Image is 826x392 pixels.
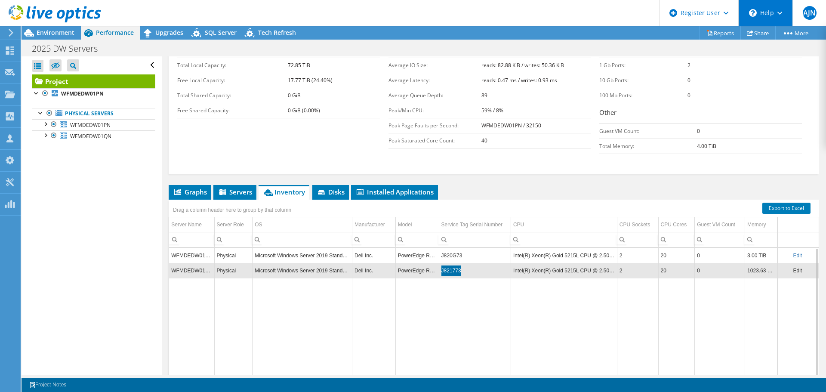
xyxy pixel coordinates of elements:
td: CPU Cores Column [658,217,695,232]
span: Performance [96,28,134,37]
td: Total Memory: [599,139,697,154]
div: Data grid [169,200,819,383]
div: Model [398,219,412,230]
td: Column CPU, Value Intel(R) Xeon(R) Gold 5215L CPU @ 2.50GHz [511,248,617,263]
div: Guest VM Count [697,219,735,230]
td: Column CPU Sockets, Value 2 [617,263,658,278]
td: Guest VM Count Column [695,217,745,232]
td: 100 Mb Ports: [599,88,687,103]
b: 59% / 8% [481,107,503,114]
td: Manufacturer Column [352,217,396,232]
td: Server Role Column [214,217,253,232]
td: Column Server Role, Value Physical [214,263,253,278]
td: 10 Gb Ports: [599,73,687,88]
span: Servers [218,188,252,196]
b: 89 [481,92,487,99]
b: 0 [697,127,700,135]
b: 0 GiB [288,92,301,99]
span: Upgrades [155,28,183,37]
b: 2 [687,62,690,69]
td: Average IO Size: [388,58,481,73]
div: Drag a column header here to group by that column [171,204,293,216]
a: More [775,26,815,40]
td: Column CPU Cores, Value 20 [658,263,695,278]
b: 0 [687,77,690,84]
span: Disks [317,188,345,196]
td: Column Model, Filter cell [395,232,439,247]
td: Column Manufacturer, Value Dell Inc. [352,263,396,278]
h1: 2025 DW Servers [28,44,111,53]
td: Column Manufacturer, Filter cell [352,232,396,247]
td: Column Model, Value PowerEdge R740 [395,263,439,278]
span: WFMDEDW01PN [70,121,111,129]
b: 4.00 TiB [697,142,716,150]
div: Physical [217,250,250,261]
td: Total Shared Capacity: [177,88,288,103]
span: SQL Server [205,28,237,37]
td: Column Server Name, Value WFMDEDW01QN [169,263,214,278]
span: Environment [37,28,74,37]
span: AJN [803,6,817,20]
td: Column CPU Sockets, Filter cell [617,232,658,247]
b: reads: 0.47 ms / writes: 0.93 ms [481,77,557,84]
span: Tech Refresh [258,28,296,37]
td: Peak/Min CPU: [388,103,481,118]
div: Physical [217,265,250,276]
td: Column Service Tag Serial Number, Value J820G73 [439,248,511,263]
td: Column Memory, Value 3.00 TiB [745,248,777,263]
td: Column OS, Value Microsoft Windows Server 2019 Standard [253,248,352,263]
td: Column Guest VM Count, Value 0 [695,248,745,263]
a: WFMDEDW01PN [32,88,155,99]
div: Manufacturer [354,219,385,230]
b: 0 GiB (0.00%) [288,107,320,114]
a: Export to Excel [762,203,811,214]
td: Server Name Column [169,217,214,232]
td: Column Service Tag Serial Number, Value J821773 [439,263,511,278]
a: Edit [793,253,802,259]
td: Total Local Capacity: [177,58,288,73]
a: Project [32,74,155,88]
td: Guest VM Count: [599,123,697,139]
td: Column Server Role, Value Physical [214,248,253,263]
a: WFMDEDW01PN [32,119,155,130]
b: 17.77 TiB (24.40%) [288,77,333,84]
b: 72.85 TiB [288,62,310,69]
td: OS Column [253,217,352,232]
td: Free Local Capacity: [177,73,288,88]
b: reads: 82.88 KiB / writes: 50.36 KiB [481,62,564,69]
a: WFMDEDW01QN [32,130,155,142]
td: Service Tag Serial Number Column [439,217,511,232]
div: Server Name [171,219,202,230]
div: Service Tag Serial Number [441,219,503,230]
a: Physical Servers [32,108,155,119]
a: Edit [793,268,802,274]
span: Graphs [173,188,207,196]
td: Column CPU, Filter cell [511,232,617,247]
a: Reports [700,26,741,40]
div: Server Role [217,219,244,230]
td: Peak Saturated Core Count: [388,133,481,148]
td: Column Service Tag Serial Number, Filter cell [439,232,511,247]
td: Column Server Role, Filter cell [214,232,253,247]
td: 1 Gb Ports: [599,58,687,73]
td: Column Memory, Value 1023.63 GiB [745,263,777,278]
td: Average Queue Depth: [388,88,481,103]
a: Share [740,26,776,40]
td: Column Guest VM Count, Value 0 [695,263,745,278]
td: Column Manufacturer, Value Dell Inc. [352,248,396,263]
div: OS [255,219,262,230]
b: 40 [481,137,487,144]
td: CPU Column [511,217,617,232]
div: CPU Cores [661,219,687,230]
b: WFMDEDW01PN [61,90,104,97]
td: CPU Sockets Column [617,217,658,232]
td: Column CPU Cores, Filter cell [658,232,695,247]
td: Model Column [395,217,439,232]
td: Column CPU Sockets, Value 2 [617,248,658,263]
td: Column CPU, Value Intel(R) Xeon(R) Gold 5215L CPU @ 2.50GHz [511,263,617,278]
td: Column OS, Filter cell [253,232,352,247]
td: Peak Page Faults per Second: [388,118,481,133]
td: Column Guest VM Count, Filter cell [695,232,745,247]
span: Inventory [263,188,305,196]
td: Column Server Name, Filter cell [169,232,214,247]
